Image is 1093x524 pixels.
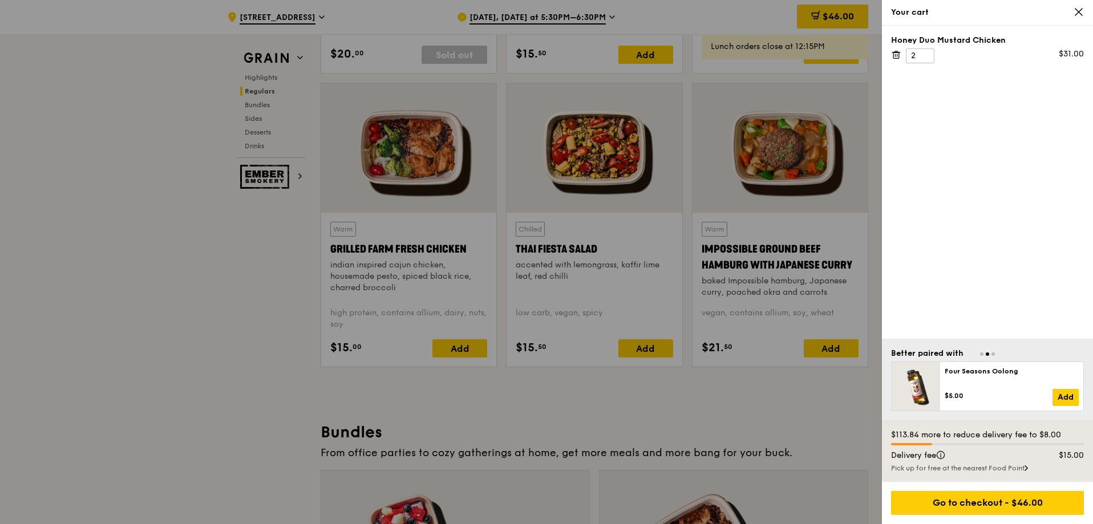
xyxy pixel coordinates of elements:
span: Go to slide 2 [986,352,989,356]
span: Go to slide 1 [980,352,983,356]
span: Go to slide 3 [991,352,995,356]
div: Better paired with [891,348,964,359]
div: $113.84 more to reduce delivery fee to $8.00 [891,429,1084,441]
div: Delivery fee [884,450,1039,461]
div: Four Seasons Oolong [945,367,1079,376]
div: Pick up for free at the nearest Food Point [891,464,1084,473]
div: $5.00 [945,391,1052,400]
div: Go to checkout - $46.00 [891,491,1084,515]
div: Honey Duo Mustard Chicken [891,35,1084,46]
div: Your cart [891,7,1084,18]
div: $15.00 [1039,450,1091,461]
div: $31.00 [1059,48,1084,60]
a: Add [1052,389,1079,406]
